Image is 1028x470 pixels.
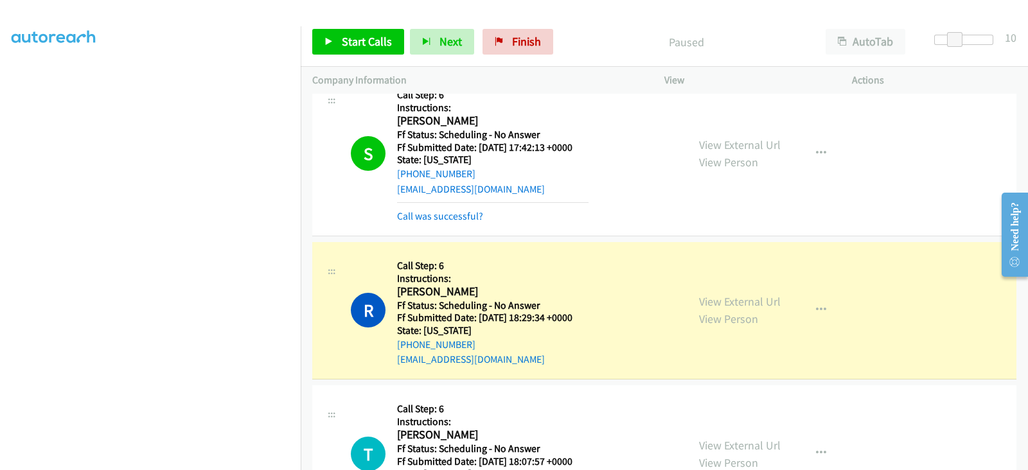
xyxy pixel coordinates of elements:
span: Finish [512,34,541,49]
h5: State: [US_STATE] [397,324,589,337]
a: View Person [699,455,758,470]
h5: Ff Status: Scheduling - No Answer [397,442,589,455]
a: View External Url [699,438,781,453]
h5: Ff Submitted Date: [DATE] 18:07:57 +0000 [397,455,589,468]
h2: [PERSON_NAME] [397,114,589,128]
a: Call was successful? [397,210,483,222]
span: Start Calls [342,34,392,49]
h1: S [351,136,385,171]
a: Finish [483,29,553,55]
a: View External Url [699,137,781,152]
h5: Ff Submitted Date: [DATE] 17:42:13 +0000 [397,141,589,154]
h1: R [351,293,385,327]
h5: Call Step: 6 [397,89,589,101]
a: View Person [699,311,758,326]
p: Company Information [312,73,641,88]
h5: Ff Submitted Date: [DATE] 18:29:34 +0000 [397,311,589,324]
p: View [664,73,829,88]
a: View Person [699,155,758,170]
h2: [PERSON_NAME] [397,284,589,299]
iframe: Resource Center [991,184,1028,286]
a: View External Url [699,294,781,309]
button: AutoTab [826,29,905,55]
span: Next [439,34,462,49]
h5: Ff Status: Scheduling - No Answer [397,299,589,312]
h2: [PERSON_NAME] [397,428,589,442]
a: [EMAIL_ADDRESS][DOMAIN_NAME] [397,353,545,365]
div: 10 [1005,29,1016,46]
a: Start Calls [312,29,404,55]
p: Actions [852,73,1016,88]
h5: Call Step: 6 [397,259,589,272]
a: [PHONE_NUMBER] [397,168,475,180]
a: [EMAIL_ADDRESS][DOMAIN_NAME] [397,183,545,195]
h5: Instructions: [397,272,589,285]
p: Paused [571,33,802,51]
h5: Ff Status: Scheduling - No Answer [397,128,589,141]
h5: State: [US_STATE] [397,153,589,166]
a: [PHONE_NUMBER] [397,338,475,351]
button: Next [410,29,474,55]
h5: Instructions: [397,415,589,428]
h5: Instructions: [397,101,589,114]
h5: Call Step: 6 [397,403,589,415]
